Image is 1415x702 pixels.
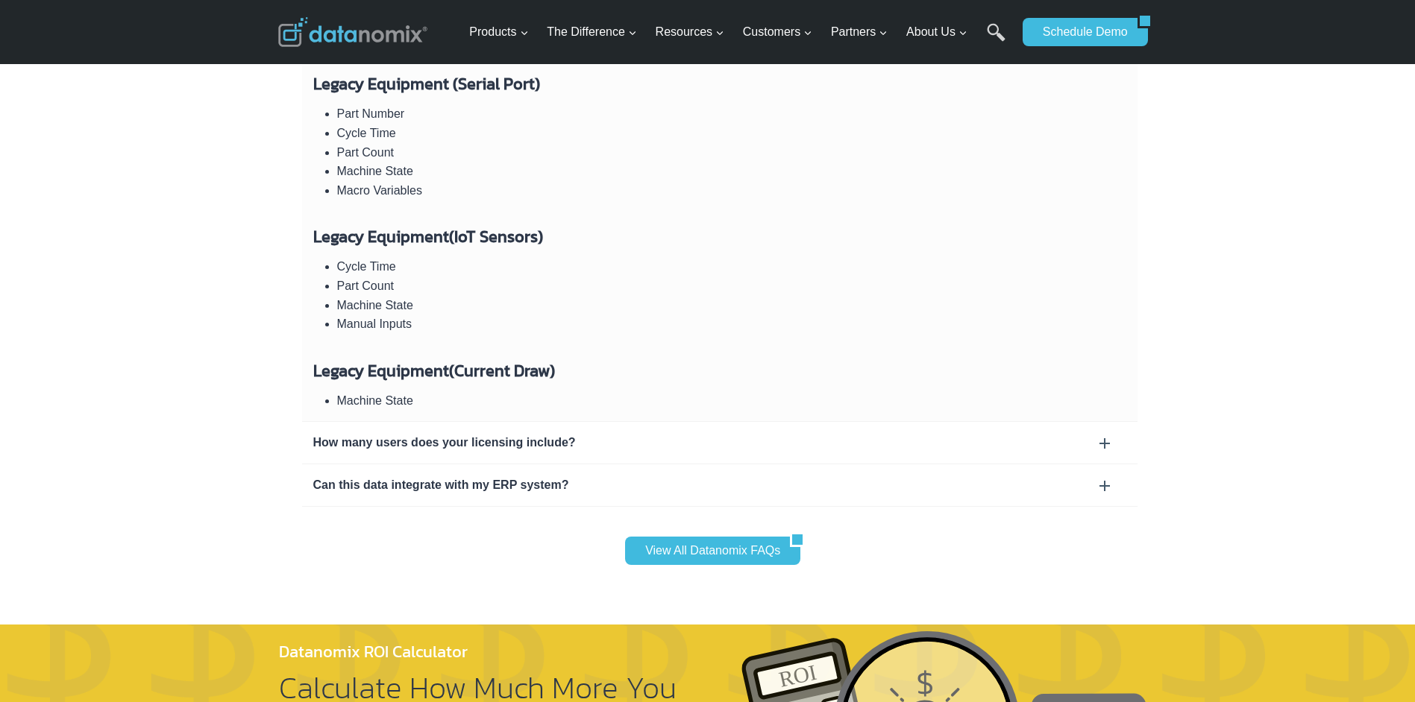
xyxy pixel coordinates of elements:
div: How many users does your licensing include? [302,422,1138,464]
h4: Datanomix ROI Calculator [279,639,684,664]
span: Resources [656,22,724,42]
b: (Current Draw) [449,358,555,383]
span: Cycle Time [337,127,396,139]
a: Terms [167,332,189,343]
nav: Primary Navigation [463,8,1015,57]
span: About Us [906,22,967,42]
span: Manual Inputs [337,317,412,330]
span: State/Region [336,184,393,197]
b: (IoT Sensors) [449,224,543,249]
span: Part Number [337,107,405,120]
span: Machine State [337,299,413,312]
span: The Difference [547,22,637,42]
a: Privacy Policy [203,332,251,343]
span: Products [469,22,528,42]
span: Partners [831,22,888,42]
b: Legacy Equipment [313,358,449,383]
img: Datanomix [278,17,427,47]
div: Can this data integrate with my ERP system? [313,475,1126,495]
div: How many users does your licensing include? [313,433,1126,452]
a: Search [987,23,1005,57]
span: Macro Variables [337,184,422,197]
span: Part Count [337,279,394,292]
a: Schedule Demo [1023,18,1138,46]
span: Part Count [337,146,394,159]
span: Phone number [336,62,403,75]
a: View All Datanomix FAQs [625,537,790,565]
div: Can this data integrate with my ERP system? [302,464,1138,506]
iframe: Chat Widget [1340,630,1415,702]
span: Machine State [337,394,413,407]
span: Machine State [337,165,413,177]
span: Last Name [336,1,383,14]
b: Legacy Equipment [313,224,449,249]
span: Cycle Time [337,260,396,273]
span: Customers [743,22,812,42]
b: Legacy Equipment (Serial Port) [313,72,540,96]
